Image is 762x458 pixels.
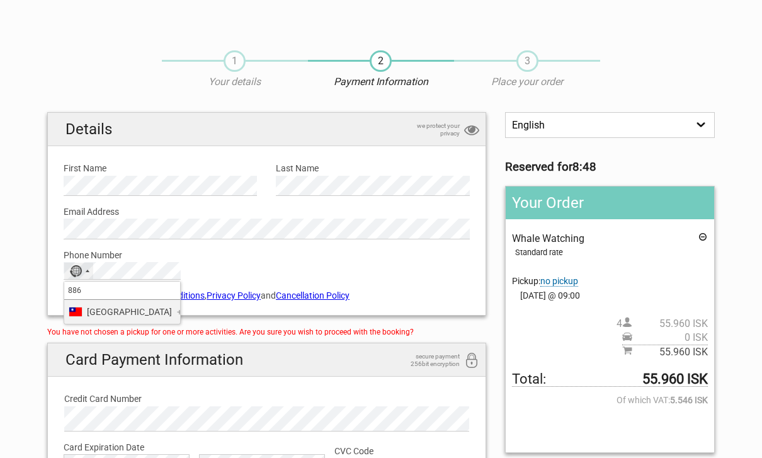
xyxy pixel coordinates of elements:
label: Credit Card Number [64,392,469,406]
span: [DATE] @ 09:00 [512,289,708,302]
i: privacy protection [464,122,479,139]
span: we protect your privacy [397,122,460,137]
span: Change pickup place [540,276,578,287]
ul: List of countries [64,300,180,324]
span: Of which VAT: [512,393,708,407]
label: CVC Code [334,444,470,458]
span: 1 [224,50,246,72]
h2: Details [48,113,486,146]
label: I agree to the , and [64,289,470,302]
p: Your details [162,75,308,89]
button: Selected country [64,263,96,279]
span: 55.960 ISK [632,317,708,331]
i: 256bit encryption [464,353,479,370]
span: 55.960 ISK [632,345,708,359]
span: Total to be paid [512,372,708,387]
p: Payment Information [308,75,454,89]
h2: Your Order [506,186,714,219]
strong: 8:48 [572,160,596,174]
span: secure payment 256bit encryption [397,353,460,368]
input: Search [64,282,180,299]
span: [GEOGRAPHIC_DATA] [87,305,172,319]
strong: 55.960 ISK [642,372,708,386]
span: 0 ISK [632,331,708,345]
span: Pickup: [512,276,578,287]
button: Open LiveChat chat widget [145,20,160,35]
div: You have not chosen a pickup for one or more activities. Are you sure you wish to proceed with th... [47,325,486,339]
strong: 5.546 ISK [670,393,708,407]
p: Place your order [454,75,600,89]
span: +886 [177,305,197,319]
a: Privacy Policy [207,290,261,301]
p: We're away right now. Please check back later! [18,22,142,32]
label: First Name [64,161,257,175]
span: 4 person(s) [617,317,708,331]
h3: Reserved for [505,160,715,174]
span: Subtotal [622,345,708,359]
label: Phone Number [64,248,470,262]
span: 2 [370,50,392,72]
div: Standard rate [515,246,708,260]
h2: Card Payment Information [48,343,486,377]
a: Cancellation Policy [276,290,350,301]
label: Email Address [64,205,470,219]
label: Last Name [276,161,469,175]
label: Card Expiration Date [64,440,470,454]
span: 3 [516,50,538,72]
span: Pickup price [622,331,708,345]
span: Whale Watching [512,232,584,244]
